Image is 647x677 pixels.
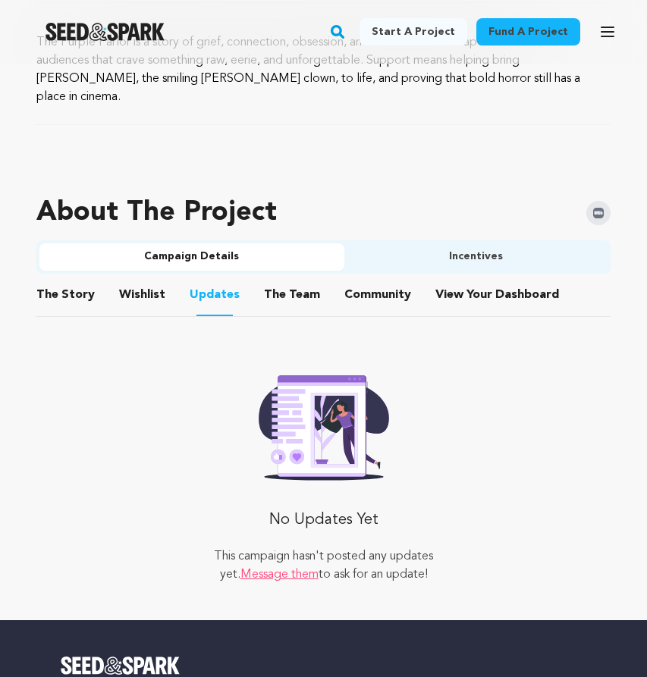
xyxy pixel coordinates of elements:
[264,286,286,304] span: The
[39,243,344,271] button: Campaign Details
[180,547,467,584] p: This campaign hasn't posted any updates yet. to ask for an update!
[495,286,559,304] span: Dashboard
[240,569,319,581] a: Message them
[61,657,180,675] img: Seed&Spark Logo
[435,286,562,304] a: ViewYourDashboard
[190,286,240,304] span: Updates
[360,18,467,45] a: Start a project
[435,286,562,304] span: Your
[36,198,277,228] h1: About The Project
[344,286,411,304] span: Community
[344,243,608,271] button: Incentives
[180,505,467,535] p: No Updates Yet
[36,286,58,304] span: The
[46,23,165,41] img: Seed&Spark Logo Dark Mode
[586,201,611,225] img: Seed&Spark IMDB Icon
[36,286,95,304] span: Story
[46,23,165,41] a: Seed&Spark Homepage
[247,365,401,481] img: Seed&Spark Rafiki Image
[36,33,611,106] p: The Purple Parlor is a story of grief, connection, obsession, and the media that shapes us. It’s ...
[264,286,320,304] span: Team
[61,657,586,675] a: Seed&Spark Homepage
[476,18,580,45] a: Fund a project
[119,286,165,304] span: Wishlist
